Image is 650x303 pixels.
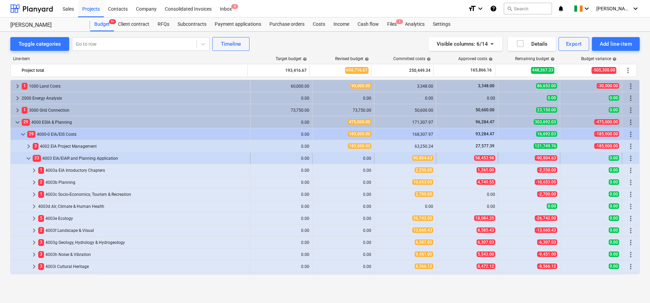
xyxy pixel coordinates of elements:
div: 4003j Access, Traffic & Transport [38,273,247,284]
span: 18,084.35 [474,215,495,221]
div: Target budget [276,56,307,61]
span: -26,742.00 [535,215,557,221]
span: 50,600.00 [475,108,495,112]
div: 193,416.67 [251,65,307,76]
div: 0.00 [315,252,371,257]
span: -185,000.00 [594,143,619,149]
button: Toggle categories [10,37,69,51]
div: Export [566,40,582,48]
div: 4003i Cultural Heritage [38,261,247,272]
span: 23,150.00 [536,107,557,113]
a: Cash flow [353,18,383,31]
span: keyboard_arrow_right [30,238,38,247]
div: 4003 EIA/EIAR and Planning Application [33,153,247,164]
span: 2 [38,179,44,186]
span: More actions [627,82,635,90]
i: Knowledge base [490,4,497,13]
span: 9,451.00 [415,251,433,257]
div: 2000 Energy Analysis [22,93,247,104]
div: 0.00 [315,240,371,245]
div: 4003g Geology, Hydrology & Hydrogeology [38,237,247,248]
div: Settings [429,18,455,31]
span: 90,804.63 [412,155,433,161]
span: 4 [231,4,238,9]
div: 4000 ESIA & Planning [22,117,247,128]
div: 63,250.24 [377,144,433,149]
div: 0.00 [253,156,309,161]
div: 168,307.97 [377,132,433,137]
span: 9+ [109,19,116,24]
span: 0.00 [609,155,619,161]
span: 93,284.47 [475,132,495,136]
span: 121,749.76 [534,143,557,149]
span: 0.00 [609,239,619,245]
div: 0.00 [315,264,371,269]
a: Purchase orders [265,18,309,31]
a: Files1 [383,18,401,31]
span: keyboard_arrow_right [30,166,38,175]
div: 0.00 [315,204,371,209]
i: format_size [468,4,476,13]
span: -9,451.00 [537,251,557,257]
span: More actions [627,106,635,114]
button: Export [558,37,589,51]
span: More actions [627,250,635,259]
span: 448,267.33 [531,67,554,74]
div: 0.00 [253,120,309,125]
i: notifications [557,4,564,13]
span: 4,749.55 [477,179,495,185]
div: Chat Widget [616,270,650,303]
span: 3 [38,263,44,270]
div: 0.00 [315,228,371,233]
span: keyboard_arrow_right [30,214,38,223]
span: 0.00 [609,215,619,221]
span: search [507,6,512,11]
span: -2,250.00 [537,167,557,173]
span: 2,700.00 [415,191,433,197]
div: 0.00 [439,204,495,209]
span: More actions [627,178,635,187]
div: 0.00 [377,96,433,101]
a: Subcontracts [173,18,211,31]
span: -2,700.00 [537,191,557,197]
div: 60,000.00 [253,84,309,89]
span: keyboard_arrow_right [30,226,38,235]
span: 29 [27,131,35,137]
a: Income [329,18,353,31]
span: 0.00 [609,191,619,197]
div: Project total [22,65,245,76]
div: 4003c Socio-Economics, Tourism & Recreation [38,189,247,200]
span: help [487,57,493,61]
span: 1 [22,83,28,89]
div: Details [516,40,547,48]
span: More actions [627,118,635,126]
span: More actions [624,66,632,75]
span: More actions [627,130,635,138]
span: 16,692.03 [536,131,557,137]
span: More actions [627,214,635,223]
span: More actions [627,142,635,150]
div: 73,750.00 [315,108,371,113]
div: Add line-item [599,40,632,48]
div: Toggle categories [19,40,61,48]
div: 1000 Land Costs [22,81,247,92]
span: -10,653.05 [535,179,557,185]
span: 96,284.47 [475,120,495,124]
a: Costs [309,18,329,31]
span: 1 [38,191,44,198]
div: 0.00 [253,264,309,269]
span: More actions [627,190,635,199]
span: 0.00 [609,203,619,209]
span: 0.00 [547,95,557,101]
span: 3 [38,251,44,258]
div: 4003f Landscape & Visual [38,225,247,236]
a: RFQs [153,18,173,31]
div: Budget variance [581,56,617,61]
button: Add line-item [592,37,640,51]
div: 0.00 [315,96,371,101]
div: 0.00 [315,216,371,221]
div: 0.00 [253,192,309,197]
a: Budget9+ [90,18,114,31]
div: Payment applications [211,18,265,31]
